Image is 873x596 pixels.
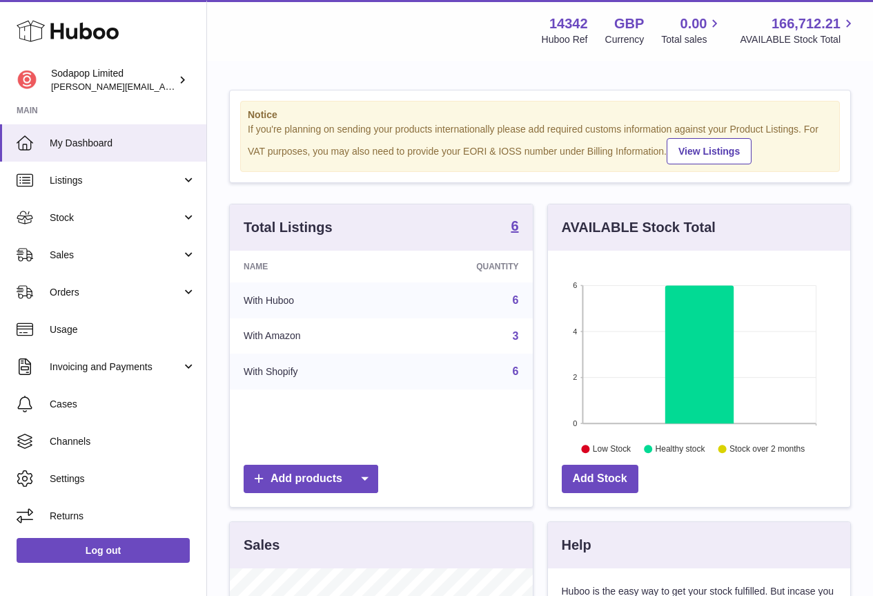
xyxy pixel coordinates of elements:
[51,81,277,92] span: [PERSON_NAME][EMAIL_ADDRESS][DOMAIN_NAME]
[244,218,333,237] h3: Total Listings
[513,365,519,377] a: 6
[511,219,518,235] a: 6
[50,510,196,523] span: Returns
[740,15,856,46] a: 166,712.21 AVAILABLE Stock Total
[511,219,518,233] strong: 6
[605,33,645,46] div: Currency
[661,15,723,46] a: 0.00 Total sales
[17,538,190,563] a: Log out
[17,70,37,90] img: david@sodapop-audio.co.uk
[50,174,182,187] span: Listings
[395,251,533,282] th: Quantity
[230,318,395,354] td: With Amazon
[573,373,577,381] text: 2
[592,444,631,454] text: Low Stock
[50,323,196,336] span: Usage
[614,15,644,33] strong: GBP
[248,123,832,164] div: If you're planning on sending your products internationally please add required customs informati...
[542,33,588,46] div: Huboo Ref
[562,218,716,237] h3: AVAILABLE Stock Total
[51,67,175,93] div: Sodapop Limited
[573,281,577,289] text: 6
[740,33,856,46] span: AVAILABLE Stock Total
[562,465,638,493] a: Add Stock
[513,330,519,342] a: 3
[513,294,519,306] a: 6
[729,444,805,454] text: Stock over 2 months
[50,435,196,448] span: Channels
[661,33,723,46] span: Total sales
[230,282,395,318] td: With Huboo
[655,444,705,454] text: Healthy stock
[50,249,182,262] span: Sales
[50,137,196,150] span: My Dashboard
[573,327,577,336] text: 4
[230,354,395,390] td: With Shopify
[680,15,707,33] span: 0.00
[549,15,588,33] strong: 14342
[248,108,832,122] strong: Notice
[772,15,841,33] span: 166,712.21
[573,419,577,427] text: 0
[50,211,182,224] span: Stock
[50,472,196,486] span: Settings
[244,536,279,555] h3: Sales
[244,465,378,493] a: Add products
[667,138,752,164] a: View Listings
[562,536,591,555] h3: Help
[50,398,196,411] span: Cases
[50,361,182,374] span: Invoicing and Payments
[230,251,395,282] th: Name
[50,286,182,299] span: Orders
